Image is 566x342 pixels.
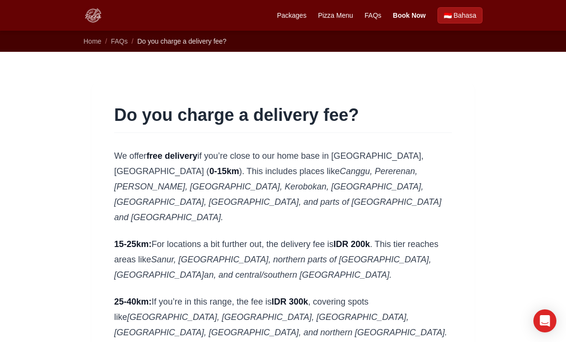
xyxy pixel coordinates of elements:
strong: IDR 200k [333,239,370,249]
a: Beralih ke Bahasa Indonesia [437,7,483,24]
img: Bali Pizza Party Logo [83,6,103,25]
span: Bahasa [454,11,476,20]
em: Sanur, [GEOGRAPHIC_DATA], northern parts of [GEOGRAPHIC_DATA], [GEOGRAPHIC_DATA]an, and central/s... [114,255,431,280]
h1: Do you charge a delivery fee? [114,106,452,125]
strong: IDR 300k [271,297,308,307]
div: Open Intercom Messenger [533,309,556,332]
a: Packages [277,11,306,20]
a: FAQs [365,11,381,20]
li: / [131,36,133,46]
span: Do you charge a delivery fee? [137,37,226,45]
li: / [105,36,107,46]
a: FAQs [111,37,128,45]
strong: 25-40km: [114,297,152,307]
a: Book Now [393,11,425,20]
a: Pizza Menu [318,11,353,20]
strong: 0-15km [209,166,239,176]
strong: free delivery [146,151,197,161]
strong: 15-25km: [114,239,152,249]
p: We offer if you’re close to our home base in [GEOGRAPHIC_DATA], [GEOGRAPHIC_DATA] ( ). This inclu... [114,148,452,225]
a: Home [83,37,101,45]
p: If you’re in this range, the fee is , covering spots like [114,294,452,340]
em: [GEOGRAPHIC_DATA], [GEOGRAPHIC_DATA], [GEOGRAPHIC_DATA], [GEOGRAPHIC_DATA], [GEOGRAPHIC_DATA], an... [114,312,447,337]
p: For locations a bit further out, the delivery fee is . This tier reaches areas like [114,236,452,283]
